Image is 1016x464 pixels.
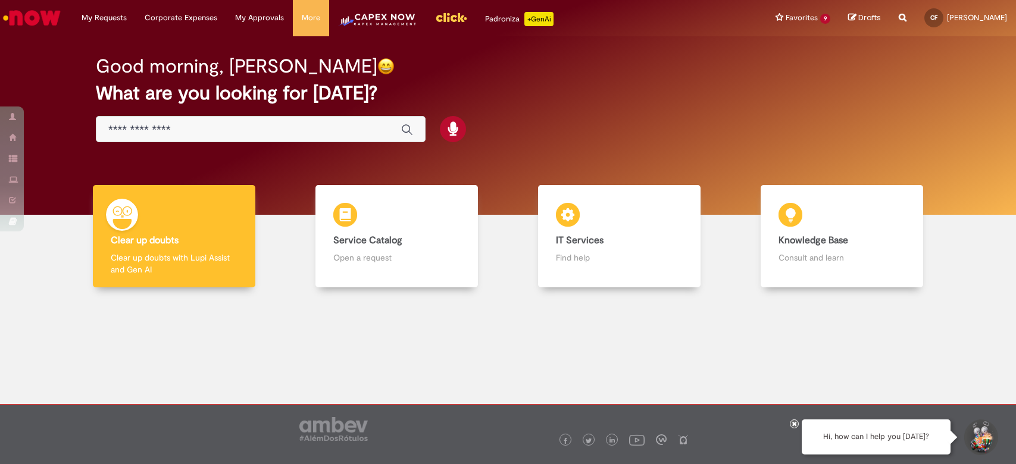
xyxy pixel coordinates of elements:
[524,12,554,26] p: +GenAi
[556,252,683,264] p: Find help
[779,252,905,264] p: Consult and learn
[947,12,1007,23] span: [PERSON_NAME]
[779,234,848,246] b: Knowledge Base
[485,12,554,26] div: Padroniza
[586,438,592,444] img: logo_footer_twitter.png
[802,419,951,454] div: Hi, how can I help you [DATE]?
[731,185,954,288] a: Knowledge Base Consult and learn
[435,8,467,26] img: click_logo_yellow_360x200.png
[111,234,179,246] b: Clear up doubts
[82,12,127,24] span: My Requests
[562,438,568,444] img: logo_footer_facebook.png
[377,58,395,75] img: happy-face.png
[508,185,731,288] a: IT Services Find help
[962,419,998,455] button: Start Support Conversation
[299,417,368,441] img: logo_footer_ambev_rotulo_gray.png
[656,434,667,445] img: logo_footer_workplace.png
[302,12,320,24] span: More
[285,185,508,288] a: Service Catalog Open a request
[145,12,217,24] span: Corporate Expenses
[629,432,645,447] img: logo_footer_youtube.png
[96,56,377,77] h2: Good morning, [PERSON_NAME]
[111,252,237,275] p: Clear up doubts with Lupi Assist and Gen AI
[333,234,402,246] b: Service Catalog
[1,6,62,30] img: ServiceNow
[848,12,881,24] a: Drafts
[930,14,937,21] span: CF
[678,434,689,445] img: logo_footer_naosei.png
[556,234,604,246] b: IT Services
[96,83,920,104] h2: What are you looking for [DATE]?
[333,252,460,264] p: Open a request
[62,185,285,288] a: Clear up doubts Clear up doubts with Lupi Assist and Gen AI
[235,12,284,24] span: My Approvals
[338,12,417,36] img: CapexLogo5.png
[820,14,830,24] span: 9
[609,437,615,444] img: logo_footer_linkedin.png
[858,12,881,23] span: Drafts
[786,12,818,24] span: Favorites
